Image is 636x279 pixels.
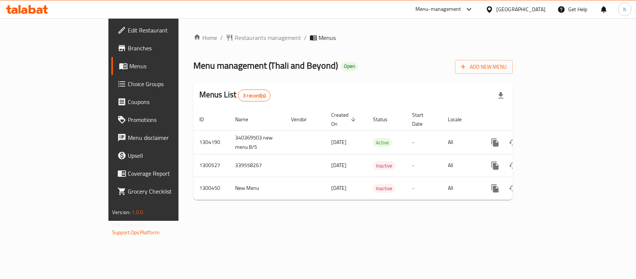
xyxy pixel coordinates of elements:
[480,108,564,131] th: Actions
[486,157,504,175] button: more
[128,115,209,124] span: Promotions
[193,57,338,74] span: Menu management ( Thali and Beyond )
[492,87,510,104] div: Export file
[111,75,215,93] a: Choice Groups
[455,60,513,74] button: Add New Menu
[235,33,301,42] span: Restaurants management
[406,177,442,200] td: -
[128,26,209,35] span: Edit Restaurant
[486,134,504,151] button: more
[373,184,395,193] span: Inactive
[406,131,442,154] td: -
[238,92,270,99] span: 3 record(s)
[111,147,215,164] a: Upsell
[504,179,522,197] button: Change Status
[331,160,347,170] span: [DATE]
[226,33,301,42] a: Restaurants management
[129,62,209,70] span: Menus
[220,33,223,42] li: /
[229,177,285,200] td: New Menu
[128,169,209,178] span: Coverage Report
[442,177,480,200] td: All
[111,111,215,129] a: Promotions
[461,62,507,72] span: Add New Menu
[412,110,433,128] span: Start Date
[199,89,270,101] h2: Menus List
[111,39,215,57] a: Branches
[504,157,522,175] button: Change Status
[415,5,461,14] div: Menu-management
[229,154,285,177] td: 339558267
[341,63,358,69] span: Open
[111,164,215,182] a: Coverage Report
[111,129,215,147] a: Menu disclaimer
[199,115,213,124] span: ID
[291,115,316,124] span: Vendor
[128,187,209,196] span: Grocery Checklist
[373,162,395,170] span: Inactive
[373,138,392,147] span: Active
[111,182,215,200] a: Grocery Checklist
[128,79,209,88] span: Choice Groups
[229,131,285,154] td: 340369503 new menu 8/5
[193,33,513,42] nav: breadcrumb
[331,137,347,147] span: [DATE]
[304,33,307,42] li: /
[331,110,358,128] span: Created On
[112,207,130,217] span: Version:
[442,131,480,154] td: All
[111,93,215,111] a: Coupons
[128,133,209,142] span: Menu disclaimer
[111,21,215,39] a: Edit Restaurant
[319,33,336,42] span: Menus
[128,151,209,160] span: Upsell
[331,183,347,193] span: [DATE]
[373,115,397,124] span: Status
[341,62,358,71] div: Open
[128,97,209,106] span: Coupons
[112,228,159,237] a: Support.OpsPlatform
[132,207,143,217] span: 1.0.0
[623,5,626,13] span: h
[238,90,270,101] div: Total records count
[112,220,146,230] span: Get support on:
[406,154,442,177] td: -
[496,5,545,13] div: [GEOGRAPHIC_DATA]
[486,179,504,197] button: more
[193,108,564,200] table: enhanced table
[128,44,209,53] span: Branches
[442,154,480,177] td: All
[111,57,215,75] a: Menus
[235,115,258,124] span: Name
[448,115,471,124] span: Locale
